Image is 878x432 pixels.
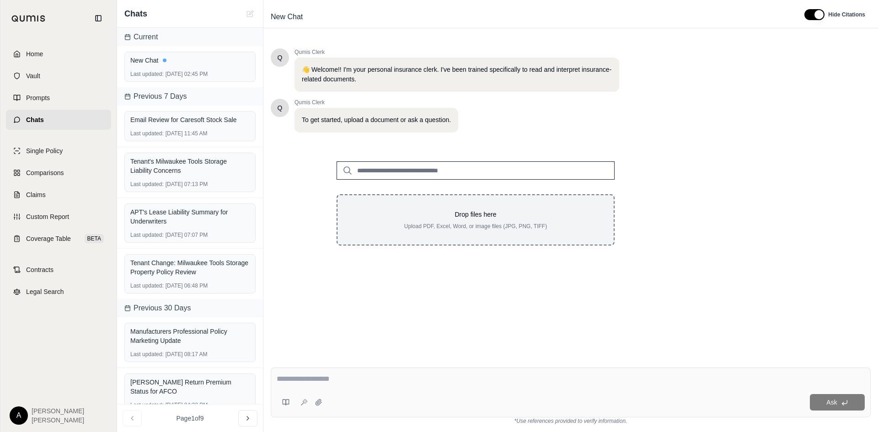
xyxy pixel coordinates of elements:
p: Upload PDF, Excel, Word, or image files (JPG, PNG, TIFF) [352,223,599,230]
div: [PERSON_NAME] Return Premium Status for AFCO [130,378,250,396]
span: Hello [278,53,283,62]
span: Last updated: [130,231,164,239]
span: Last updated: [130,282,164,289]
span: Last updated: [130,70,164,78]
div: Edit Title [267,10,793,24]
button: Collapse sidebar [91,11,106,26]
div: Tenant's Milwaukee Tools Storage Liability Concerns [130,157,250,175]
div: Previous 7 Days [117,87,263,106]
p: 👋 Welcome!! I'm your personal insurance clerk. I've been trained specifically to read and interpr... [302,65,612,84]
a: Chats [6,110,111,130]
a: Coverage TableBETA [6,229,111,249]
span: Last updated: [130,181,164,188]
span: Ask [826,399,837,406]
div: Manufacturers Professional Policy Marketing Update [130,327,250,345]
img: Qumis Logo [11,15,46,22]
span: Vault [26,71,40,80]
span: New Chat [267,10,306,24]
span: Contracts [26,265,54,274]
div: [DATE] 07:07 PM [130,231,250,239]
span: Coverage Table [26,234,71,243]
span: Legal Search [26,287,64,296]
span: Custom Report [26,212,69,221]
span: BETA [85,234,104,243]
span: Last updated: [130,351,164,358]
span: Comparisons [26,168,64,177]
span: [PERSON_NAME] [32,406,84,416]
a: Single Policy [6,141,111,161]
div: [DATE] 08:17 AM [130,351,250,358]
a: Prompts [6,88,111,108]
div: New Chat [130,56,250,65]
div: Current [117,28,263,46]
button: Ask [810,394,865,411]
div: Email Review for Caresoft Stock Sale [130,115,250,124]
span: Single Policy [26,146,63,155]
a: Home [6,44,111,64]
a: Comparisons [6,163,111,183]
a: Vault [6,66,111,86]
div: Previous 30 Days [117,299,263,317]
a: Legal Search [6,282,111,302]
span: Page 1 of 9 [177,414,204,423]
div: Tenant Change: Milwaukee Tools Storage Property Policy Review [130,258,250,277]
div: [DATE] 06:48 PM [130,282,250,289]
div: *Use references provided to verify information. [271,417,871,425]
span: Hide Citations [828,11,865,18]
div: [DATE] 04:23 PM [130,401,250,409]
span: [PERSON_NAME] [32,416,84,425]
span: Last updated: [130,130,164,137]
a: Claims [6,185,111,205]
button: New Chat [245,8,256,19]
span: Qumis Clerk [294,99,458,106]
div: APT's Lease Liability Summary for Underwriters [130,208,250,226]
span: Claims [26,190,46,199]
a: Custom Report [6,207,111,227]
span: Qumis Clerk [294,48,619,56]
p: To get started, upload a document or ask a question. [302,115,451,125]
div: [DATE] 07:13 PM [130,181,250,188]
div: A [10,406,28,425]
span: Last updated: [130,401,164,409]
p: Drop files here [352,210,599,219]
span: Chats [26,115,44,124]
span: Prompts [26,93,50,102]
span: Chats [124,7,147,20]
span: Hello [278,103,283,112]
a: Contracts [6,260,111,280]
div: [DATE] 11:45 AM [130,130,250,137]
span: Home [26,49,43,59]
div: [DATE] 02:45 PM [130,70,250,78]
